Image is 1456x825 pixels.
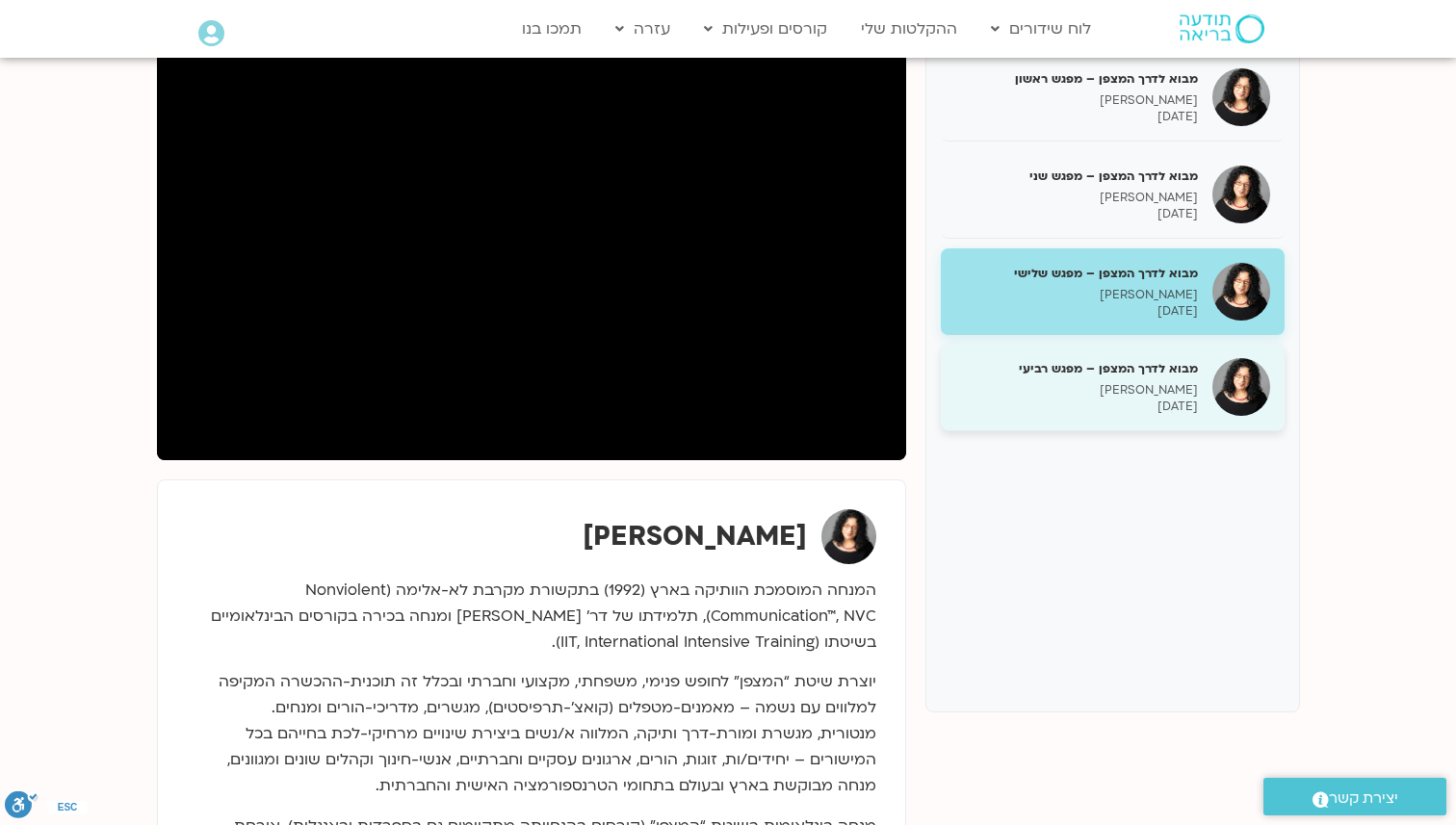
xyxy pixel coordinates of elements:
[955,360,1198,377] h5: מבוא לדרך המצפן – מפגש רביעי
[1212,358,1270,416] img: מבוא לדרך המצפן – מפגש רביעי
[1212,166,1270,223] img: מבוא לדרך המצפן – מפגש שני
[955,70,1198,88] h5: מבוא לדרך המצפן – מפגש ראשון
[955,287,1198,303] p: [PERSON_NAME]
[1212,263,1270,321] img: מבוא לדרך המצפן – מפגש שלישי
[955,206,1198,222] p: [DATE]
[1212,68,1270,126] img: מבוא לדרך המצפן – מפגש ראשון
[955,109,1198,125] p: [DATE]
[694,11,837,47] a: קורסים ופעילות
[512,11,591,47] a: תמכו בנו
[1180,14,1264,43] img: תודעה בריאה
[981,11,1101,47] a: לוח שידורים
[955,168,1198,185] h5: מבוא לדרך המצפן – מפגש שני
[955,303,1198,320] p: [DATE]
[955,92,1198,109] p: [PERSON_NAME]
[955,190,1198,206] p: [PERSON_NAME]
[187,669,876,799] p: יוצרת שיטת “המצפן” לחופש פנימי, משפחתי, מקצועי וחברתי ובכלל זה תוכנית-ההכשרה המקיפה למלווים עם נש...
[1329,786,1398,812] span: יצירת קשר
[187,578,876,656] p: המנחה המוסמכת הוותיקה בארץ (1992) בתקשורת מקרבת לא-אלימה (Nonviolent Communication™, NVC), תלמידת...
[1263,778,1446,815] a: יצירת קשר
[955,399,1198,415] p: [DATE]
[583,518,807,554] strong: [PERSON_NAME]
[851,11,967,47] a: ההקלטות שלי
[821,509,876,564] img: ארנינה קשתן
[955,265,1198,282] h5: מבוא לדרך המצפן – מפגש שלישי
[606,11,680,47] a: עזרה
[955,382,1198,399] p: [PERSON_NAME]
